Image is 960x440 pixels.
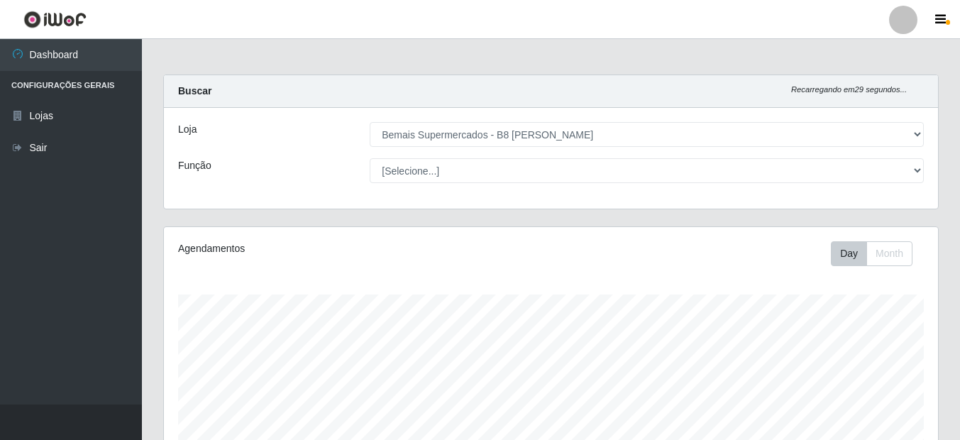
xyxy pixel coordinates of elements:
[23,11,87,28] img: CoreUI Logo
[178,241,476,256] div: Agendamentos
[178,158,211,173] label: Função
[178,122,197,137] label: Loja
[831,241,867,266] button: Day
[791,85,907,94] i: Recarregando em 29 segundos...
[178,85,211,97] strong: Buscar
[866,241,912,266] button: Month
[831,241,924,266] div: Toolbar with button groups
[831,241,912,266] div: First group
